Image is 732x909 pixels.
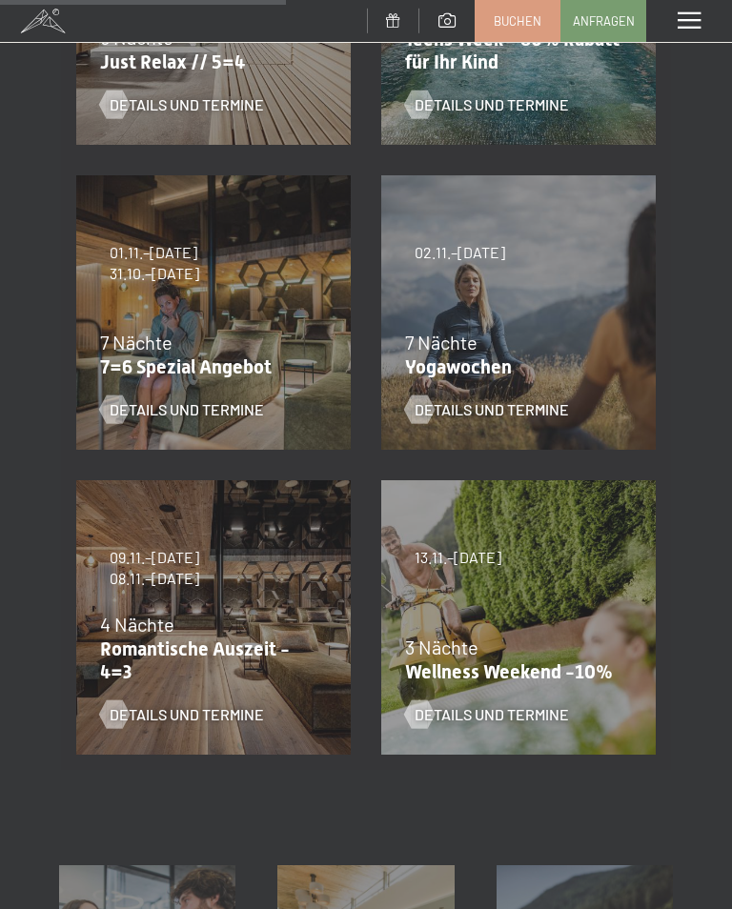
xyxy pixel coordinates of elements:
[100,94,264,115] a: Details und Termine
[405,704,569,725] a: Details und Termine
[405,331,478,353] span: 7 Nächte
[100,613,174,636] span: 4 Nächte
[494,12,541,30] span: Buchen
[100,355,317,378] p: 7=6 Spezial Angebot
[415,242,505,263] span: 02.11.–[DATE]
[405,636,478,658] span: 3 Nächte
[561,1,645,41] a: Anfragen
[415,547,501,568] span: 13.11.–[DATE]
[405,28,622,73] p: Teens Week - 80% Rabatt für Ihr Kind
[110,263,199,284] span: 31.10.–[DATE]
[110,399,264,420] span: Details und Termine
[415,94,569,115] span: Details und Termine
[110,242,199,263] span: 01.11.–[DATE]
[415,399,569,420] span: Details und Termine
[100,26,173,49] span: 5 Nächte
[100,704,264,725] a: Details und Termine
[110,94,264,115] span: Details und Termine
[110,547,199,568] span: 09.11.–[DATE]
[405,660,622,683] p: Wellness Weekend -10%
[110,568,199,589] span: 08.11.–[DATE]
[405,355,622,378] p: Yogawochen
[415,704,569,725] span: Details und Termine
[100,331,173,353] span: 7 Nächte
[100,50,317,73] p: Just Relax // 5=4
[476,1,559,41] a: Buchen
[100,399,264,420] a: Details und Termine
[573,12,635,30] span: Anfragen
[405,94,569,115] a: Details und Termine
[405,399,569,420] a: Details und Termine
[110,704,264,725] span: Details und Termine
[100,637,317,683] p: Romantische Auszeit - 4=3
